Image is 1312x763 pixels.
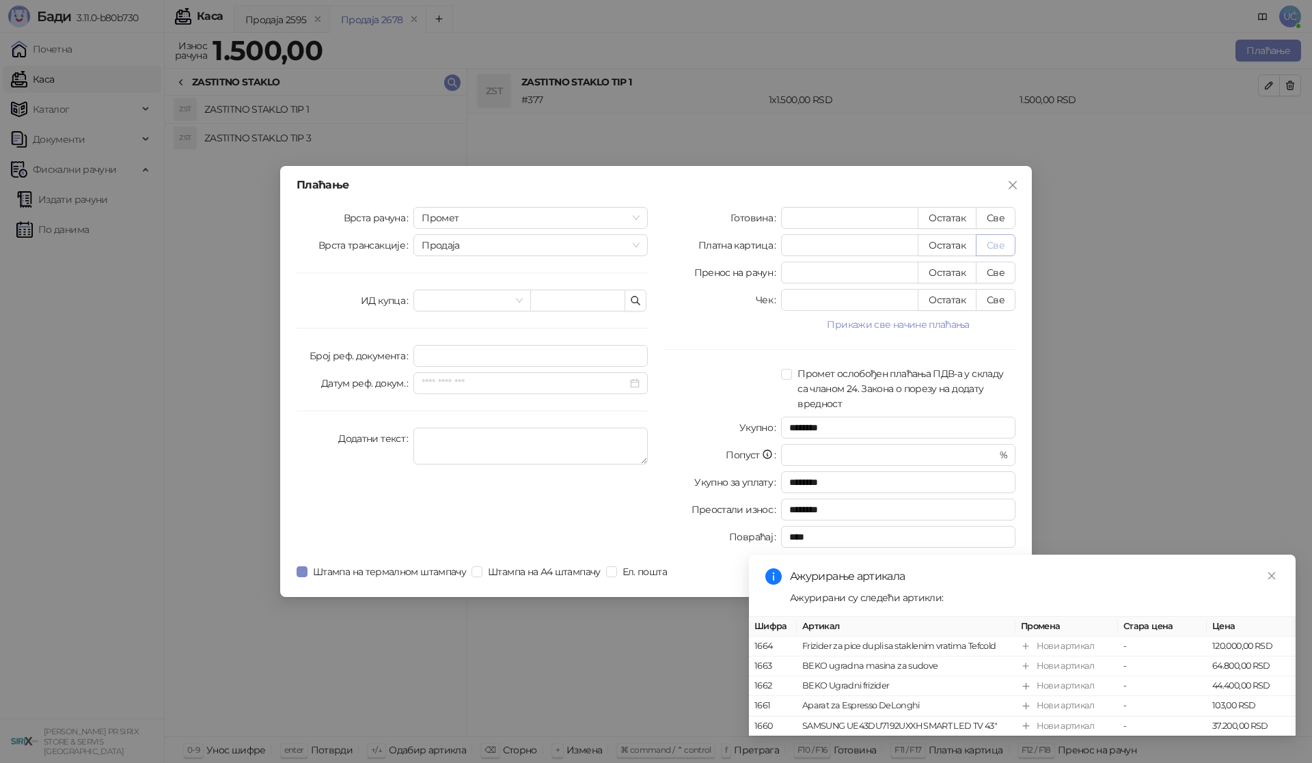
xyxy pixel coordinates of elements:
td: BEKO Ugradni frizider [797,677,1015,697]
td: - [1118,697,1207,717]
td: - [1118,637,1207,656]
button: Остатак [918,207,976,229]
label: Врста трансакције [318,234,414,256]
td: 44.400,00 RSD [1207,677,1296,697]
span: info-circle [765,568,782,585]
th: Шифра [749,617,797,637]
span: close [1007,180,1018,191]
button: Прикажи све начине плаћања [781,316,1015,333]
th: Цена [1207,617,1296,637]
label: ИД купца [361,290,413,311]
td: - [1118,677,1207,697]
div: Нови артикал [1037,660,1094,674]
span: Ел. пошта [617,564,672,579]
span: Промет ослобођен плаћања ПДВ-а у складу са чланом 24. Закона о порезу на додату вредност [792,366,1015,411]
label: Додатни текст [338,428,413,449]
td: 1664 [749,637,797,656]
label: Чек [756,289,781,311]
button: Остатак [918,262,976,283]
td: 1660 [749,717,797,736]
label: Платна картица [698,234,781,256]
span: Промет [422,208,640,228]
td: Aparat za Espresso DeLonghi [797,697,1015,717]
td: Frizider za pice dupli sa staklenim vratima Tefcold [797,637,1015,656]
td: BEKO ugradna masina za sudove [797,657,1015,677]
td: 1662 [749,677,797,697]
span: Штампа на А4 штампачу [482,564,606,579]
div: Нови артикал [1037,680,1094,693]
div: Плаћање [297,180,1015,191]
div: Нови артикал [1037,719,1094,733]
span: Штампа на термалном штампачу [307,564,471,579]
th: Стара цена [1118,617,1207,637]
label: Готовина [730,207,781,229]
td: 37.200,00 RSD [1207,717,1296,736]
button: Све [976,207,1015,229]
a: Close [1264,568,1279,583]
label: Врста рачуна [344,207,414,229]
td: 1663 [749,657,797,677]
label: Пренос на рачун [694,262,782,283]
button: Све [976,262,1015,283]
td: 120.000,00 RSD [1207,637,1296,656]
input: Датум реф. докум. [422,376,627,391]
div: Нови артикал [1037,699,1094,713]
textarea: Додатни текст [413,428,648,464]
span: Продаја [422,235,640,255]
span: Close [1002,180,1024,191]
input: Број реф. документа [413,345,648,367]
div: Ажурирање артикала [790,568,1279,585]
label: Попуст [726,444,781,466]
label: Број реф. документа [310,345,413,367]
label: Укупно за уплату [694,471,781,493]
label: Преостали износ [692,499,782,521]
label: Повраћај [729,526,781,548]
td: 1661 [749,697,797,717]
td: SAMSUNG UE43DU7192UXXH SMART LED TV 43" [797,717,1015,736]
td: 64.800,00 RSD [1207,657,1296,677]
label: Укупно [739,417,782,439]
th: Артикал [797,617,1015,637]
button: Све [976,289,1015,311]
span: close [1267,571,1276,581]
button: Све [976,234,1015,256]
div: Нови артикал [1037,639,1094,653]
td: 103,00 RSD [1207,697,1296,717]
button: Остатак [918,289,976,311]
label: Датум реф. докум. [321,372,414,394]
th: Промена [1015,617,1118,637]
td: - [1118,657,1207,677]
td: - [1118,717,1207,736]
button: Остатак [918,234,976,256]
button: Close [1002,174,1024,196]
div: Ажурирани су следећи артикли: [790,590,1279,605]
